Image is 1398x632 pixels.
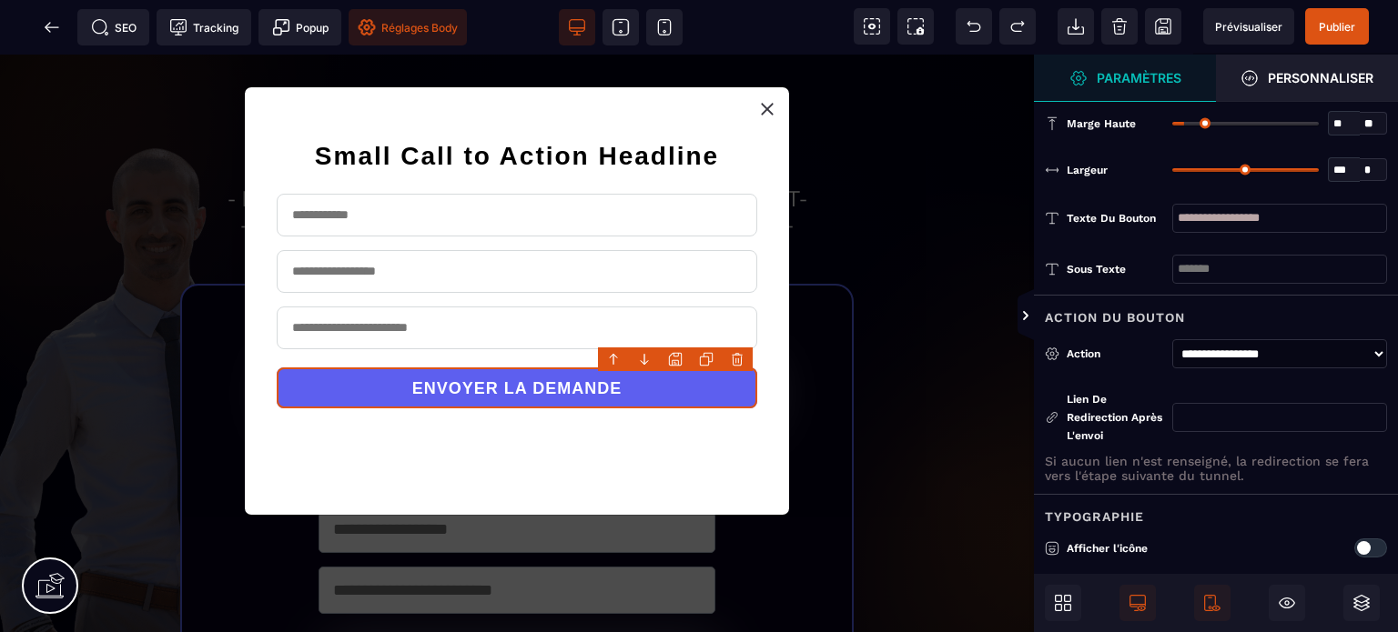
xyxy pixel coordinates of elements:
[169,18,238,36] span: Tracking
[272,18,329,36] span: Popup
[1119,585,1156,621] span: Afficher le desktop
[1045,390,1163,445] div: Lien
[1045,454,1387,483] p: Si aucun lien n'est renseigné, la redirection se fera vers l'étape suivante du tunnel.
[1268,71,1373,85] strong: Personnaliser
[1067,163,1108,177] span: Largeur
[646,9,683,45] span: Voir mobile
[753,40,782,69] a: Close
[1045,539,1272,557] p: Afficher l'icône
[1034,55,1216,102] span: Ouvrir le gestionnaire de styles
[1203,8,1294,45] span: Aperçu
[1269,585,1305,621] span: Masquer le bloc
[1216,55,1398,102] span: Ouvrir le gestionnaire de styles
[349,9,467,45] span: Favicon
[1067,345,1163,363] div: Action
[277,313,757,354] button: ENVOYER LA DEMANDE
[258,9,341,45] span: Créer une alerte modale
[1034,289,1052,344] span: Afficher les vues
[897,8,934,45] span: Capture d'écran
[77,9,149,45] span: Métadata SEO
[1319,20,1355,34] span: Publier
[1067,260,1163,278] div: Sous texte
[1034,295,1398,328] div: Action du bouton
[1101,8,1138,45] span: Nettoyage
[157,9,251,45] span: Code de suivi
[1097,71,1181,85] strong: Paramètres
[1058,8,1094,45] span: Importer
[1067,116,1136,131] span: Marge haute
[603,9,639,45] span: Voir tablette
[1305,8,1369,45] span: Enregistrer le contenu
[1194,585,1231,621] span: Afficher le mobile
[358,18,458,36] span: Réglages Body
[999,8,1036,45] span: Rétablir
[263,78,771,125] h2: Small Call to Action Headline
[1145,8,1181,45] span: Enregistrer
[91,18,137,36] span: SEO
[559,9,595,45] span: Voir bureau
[1034,494,1398,527] div: Typographie
[956,8,992,45] span: Défaire
[1067,209,1163,227] div: Texte du bouton
[1045,585,1081,621] span: Ouvrir les blocs
[34,9,70,45] span: Retour
[1215,20,1282,34] span: Prévisualiser
[854,8,890,45] span: Voir les composants
[1343,585,1380,621] span: Ouvrir les calques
